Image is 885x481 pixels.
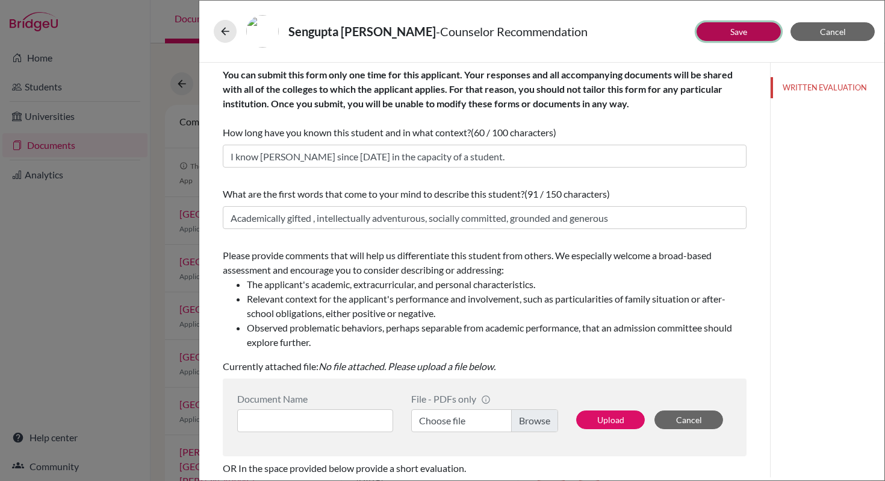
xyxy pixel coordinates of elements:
[436,24,588,39] span: - Counselor Recommendation
[524,188,610,200] span: (91 / 150 characters)
[411,393,558,404] div: File - PDFs only
[223,244,747,379] div: Currently attached file:
[247,292,747,321] li: Relevant context for the applicant's performance and involvement, such as particularities of fami...
[576,410,645,429] button: Upload
[223,69,733,109] b: You can submit this form only one time for this applicant. Your responses and all accompanying do...
[288,24,436,39] strong: Sengupta [PERSON_NAME]
[223,250,747,350] span: Please provide comments that will help us differentiate this student from others. We especially w...
[471,127,556,138] span: (60 / 100 characters)
[654,410,723,429] button: Cancel
[481,395,491,404] span: info
[237,393,393,404] div: Document Name
[771,77,884,98] button: WRITTEN EVALUATION
[223,188,524,200] span: What are the first words that come to your mind to describe this student?
[223,69,733,138] span: How long have you known this student and in what context?
[318,360,495,372] i: No file attached. Please upload a file below.
[411,409,558,432] label: Choose file
[247,321,747,350] li: Observed problematic behaviors, perhaps separable from academic performance, that an admission co...
[223,462,466,474] span: OR In the space provided below provide a short evaluation.
[247,277,747,292] li: The applicant's academic, extracurricular, and personal characteristics.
